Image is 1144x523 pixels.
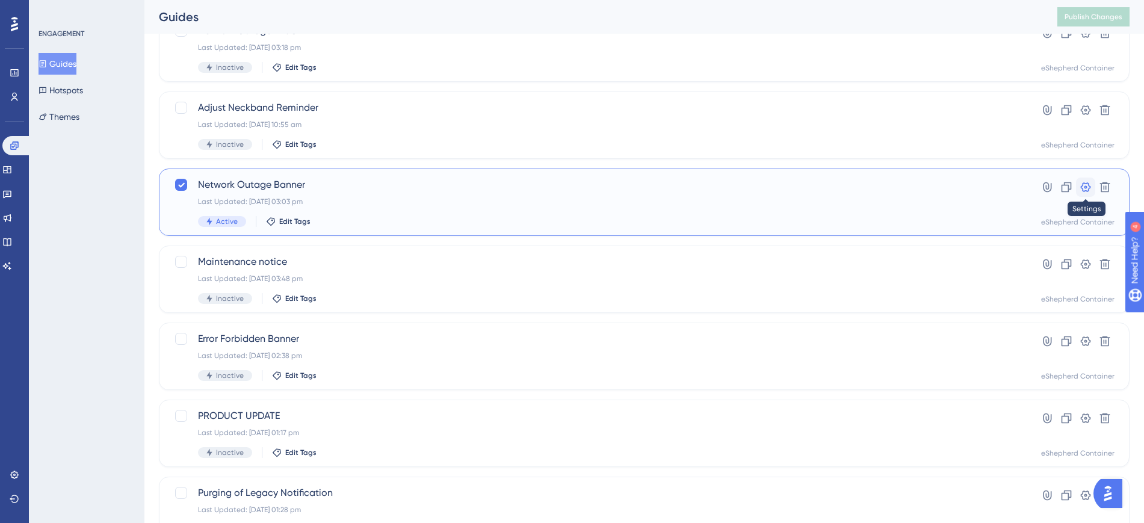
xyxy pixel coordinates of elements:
[1041,217,1115,227] div: eShepherd Container
[198,178,994,192] span: Network Outage Banner
[216,63,244,72] span: Inactive
[198,101,994,115] span: Adjust Neckband Reminder
[272,448,317,457] button: Edit Tags
[39,79,83,101] button: Hotspots
[216,371,244,380] span: Inactive
[198,43,994,52] div: Last Updated: [DATE] 03:18 pm
[272,371,317,380] button: Edit Tags
[28,3,75,17] span: Need Help?
[198,120,994,129] div: Last Updated: [DATE] 10:55 am
[272,63,317,72] button: Edit Tags
[39,53,76,75] button: Guides
[198,505,994,515] div: Last Updated: [DATE] 01:28 pm
[285,294,317,303] span: Edit Tags
[159,8,1027,25] div: Guides
[198,274,994,283] div: Last Updated: [DATE] 03:48 pm
[1057,7,1130,26] button: Publish Changes
[198,486,994,500] span: Purging of Legacy Notification
[272,294,317,303] button: Edit Tags
[198,428,994,438] div: Last Updated: [DATE] 01:17 pm
[198,409,994,423] span: PRODUCT UPDATE
[216,140,244,149] span: Inactive
[198,255,994,269] span: Maintenance notice
[198,332,994,346] span: Error Forbidden Banner
[1093,475,1130,512] iframe: UserGuiding AI Assistant Launcher
[39,106,79,128] button: Themes
[266,217,311,226] button: Edit Tags
[39,29,84,39] div: ENGAGEMENT
[1041,140,1115,150] div: eShepherd Container
[1041,448,1115,458] div: eShepherd Container
[285,140,317,149] span: Edit Tags
[285,448,317,457] span: Edit Tags
[216,448,244,457] span: Inactive
[285,63,317,72] span: Edit Tags
[1041,294,1115,304] div: eShepherd Container
[198,351,994,361] div: Last Updated: [DATE] 02:38 pm
[1041,371,1115,381] div: eShepherd Container
[198,197,994,206] div: Last Updated: [DATE] 03:03 pm
[272,140,317,149] button: Edit Tags
[84,6,87,16] div: 4
[216,294,244,303] span: Inactive
[279,217,311,226] span: Edit Tags
[1065,12,1122,22] span: Publish Changes
[216,217,238,226] span: Active
[285,371,317,380] span: Edit Tags
[1041,63,1115,73] div: eShepherd Container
